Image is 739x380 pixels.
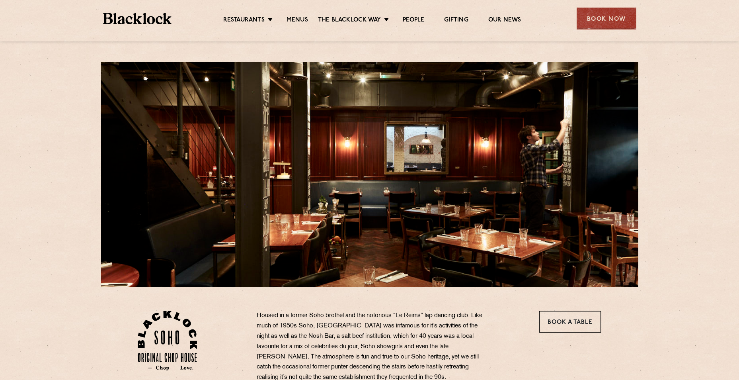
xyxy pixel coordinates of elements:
[103,13,172,24] img: BL_Textured_Logo-footer-cropped.svg
[444,16,468,25] a: Gifting
[287,16,308,25] a: Menus
[539,311,601,333] a: Book a Table
[318,16,381,25] a: The Blacklock Way
[403,16,424,25] a: People
[577,8,636,29] div: Book Now
[223,16,265,25] a: Restaurants
[138,311,197,370] img: Soho-stamp-default.svg
[488,16,521,25] a: Our News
